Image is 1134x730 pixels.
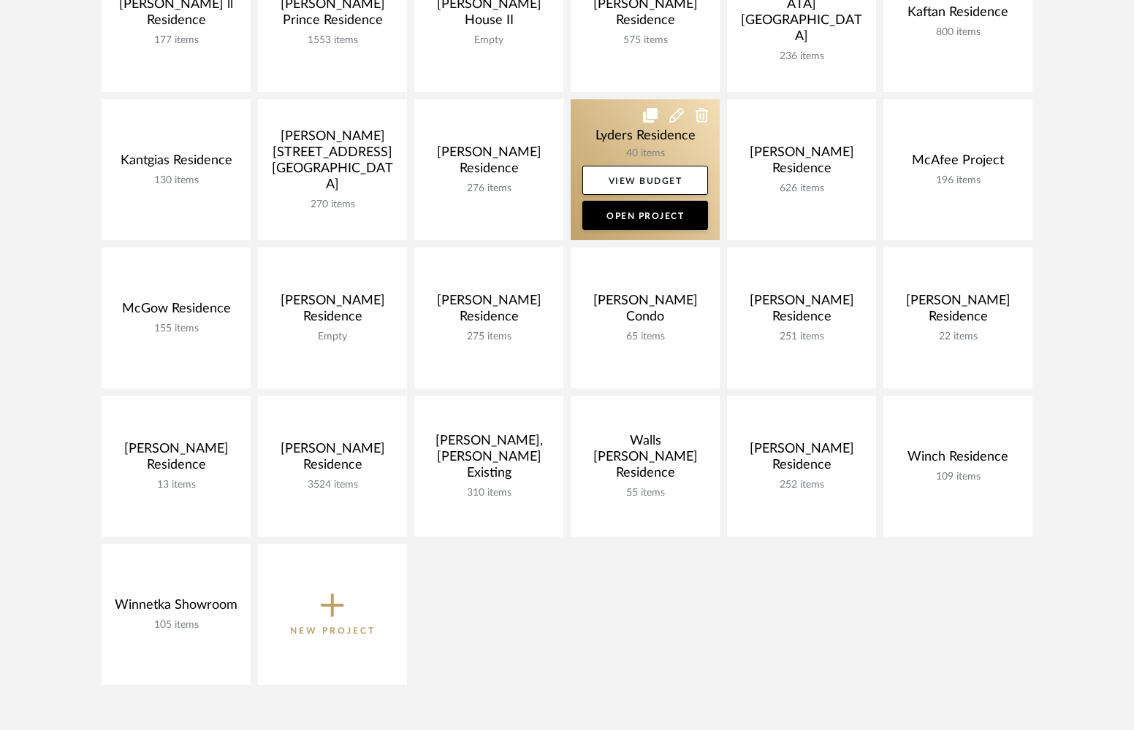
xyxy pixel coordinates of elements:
div: [PERSON_NAME] Condo [582,293,708,331]
div: [PERSON_NAME] Residence [270,441,395,479]
div: [PERSON_NAME] [STREET_ADDRESS][GEOGRAPHIC_DATA] [270,128,395,199]
div: [PERSON_NAME] Residence [426,293,552,331]
a: Open Project [582,201,708,230]
div: [PERSON_NAME] Residence [739,145,864,182]
div: 1553 items [270,34,395,47]
div: 13 items [113,479,239,491]
div: 310 items [426,487,552,499]
div: [PERSON_NAME] Residence [739,293,864,331]
p: New Project [290,623,376,638]
div: 276 items [426,182,552,195]
div: 65 items [582,331,708,343]
div: [PERSON_NAME] Residence [739,441,864,479]
div: Empty [270,331,395,343]
a: View Budget [582,166,708,195]
div: 252 items [739,479,864,491]
button: New Project [258,544,407,685]
div: Winch Residence [895,449,1021,471]
div: 177 items [113,34,239,47]
div: 251 items [739,331,864,343]
div: 22 items [895,331,1021,343]
div: 236 items [739,50,864,63]
div: 196 items [895,174,1021,187]
div: [PERSON_NAME], [PERSON_NAME] Existing [426,433,552,487]
div: 55 items [582,487,708,499]
div: 155 items [113,323,239,335]
div: McAfee Project [895,153,1021,174]
div: 3524 items [270,479,395,491]
div: [PERSON_NAME] Residence [113,441,239,479]
div: Winnetka Showroom [113,597,239,619]
div: Kaftan Residence [895,4,1021,26]
div: Walls [PERSON_NAME] Residence [582,433,708,487]
div: [PERSON_NAME] Residence [895,293,1021,331]
div: 800 items [895,26,1021,39]
div: 275 items [426,331,552,343]
div: Empty [426,34,552,47]
div: [PERSON_NAME] Residence [426,145,552,182]
div: Kantgias Residence [113,153,239,174]
div: McGow Residence [113,301,239,323]
div: [PERSON_NAME] Residence [270,293,395,331]
div: 270 items [270,199,395,211]
div: 130 items [113,174,239,187]
div: 105 items [113,619,239,631]
div: 626 items [739,182,864,195]
div: 575 items [582,34,708,47]
div: 109 items [895,471,1021,483]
